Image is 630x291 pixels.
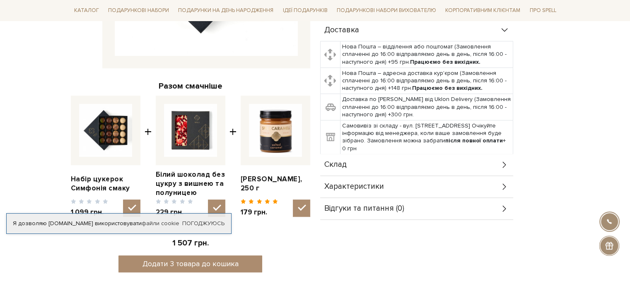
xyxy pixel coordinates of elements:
[182,220,224,227] a: Погоджуюсь
[340,41,513,68] td: Нова Пошта – відділення або поштомат (Замовлення сплаченні до 16:00 відправляємо день в день, піс...
[156,208,193,217] span: 229 грн.
[164,104,217,157] img: Білий шоколад без цукру з вишнею та полуницею
[118,255,262,272] button: Додати 3 товара до кошика
[229,96,237,217] span: +
[324,26,359,34] span: Доставка
[145,96,152,217] span: +
[340,94,513,120] td: Доставка по [PERSON_NAME] від Uklon Delivery (Замовлення сплаченні до 16:00 відправляємо день в д...
[340,67,513,94] td: Нова Пошта – адресна доставка кур'єром (Замовлення сплаченні до 16:00 відправляємо день в день, п...
[71,4,102,17] a: Каталог
[175,4,277,17] a: Подарунки на День народження
[241,175,310,193] a: [PERSON_NAME], 250 г
[412,84,483,91] b: Працюємо без вихідних.
[71,175,140,193] a: Набір цукерок Симфонія смаку
[172,238,209,248] span: 1 507 грн.
[7,220,231,227] div: Я дозволяю [DOMAIN_NAME] використовувати
[279,4,331,17] a: Ідеї подарунків
[340,120,513,154] td: Самовивіз зі складу - вул. [STREET_ADDRESS] Очікуйте інформацію від менеджера, коли ваше замовлен...
[324,205,404,212] span: Відгуки та питання (0)
[241,208,278,217] span: 179 грн.
[249,104,302,157] img: Карамель солона, 250 г
[71,81,310,91] div: Разом смачніше
[410,58,480,65] b: Працюємо без вихідних.
[79,104,132,157] img: Набір цукерок Симфонія смаку
[105,4,172,17] a: Подарункові набори
[333,3,439,17] a: Подарункові набори вихователю
[324,183,384,190] span: Характеристики
[445,137,503,144] b: після повної оплати
[156,170,225,197] a: Білий шоколад без цукру з вишнею та полуницею
[442,3,524,17] a: Корпоративним клієнтам
[526,4,559,17] a: Про Spell
[71,208,109,217] span: 1 099 грн.
[324,161,347,168] span: Склад
[142,220,179,227] a: файли cookie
